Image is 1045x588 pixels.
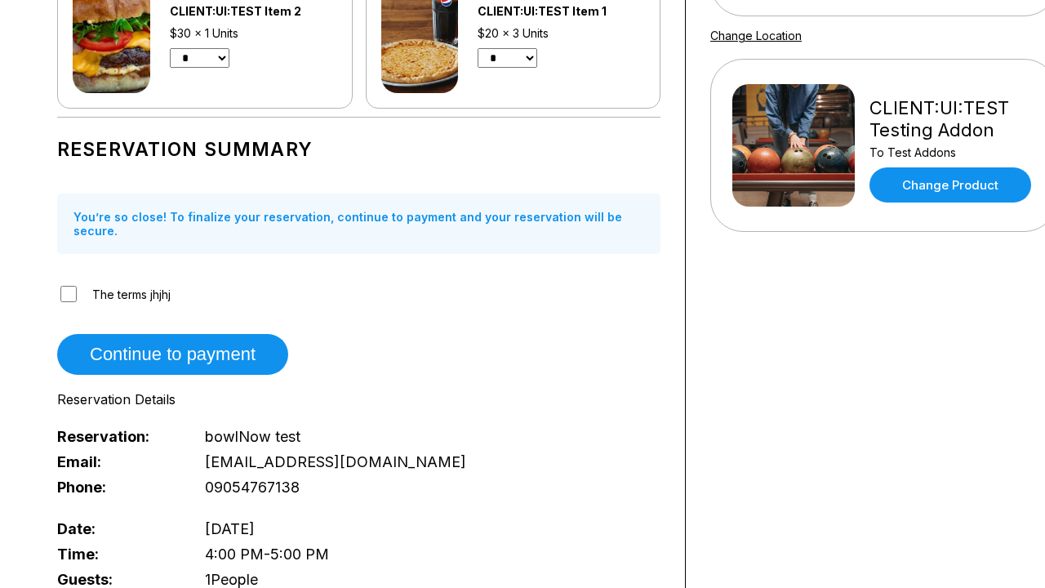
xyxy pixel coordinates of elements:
a: Change Product [869,167,1031,203]
span: bowlNow test [205,428,300,445]
span: Reservation: [57,428,178,445]
div: To Test Addons [869,145,1035,159]
span: [DATE] [205,520,255,537]
span: 1 People [205,571,258,588]
span: Email: [57,453,178,470]
div: CLIENT:UI:TEST Item 1 [478,4,645,18]
button: Continue to payment [57,334,288,375]
a: Change Location [710,29,802,42]
span: Date: [57,520,178,537]
span: Time: [57,546,178,563]
div: You’re so close! To finalize your reservation, continue to payment and your reservation will be s... [57,194,660,254]
div: $30 x 1 Units [170,26,337,40]
span: The terms jhjhj [92,287,171,301]
div: CLIENT:UI:TEST Testing Addon [869,97,1035,141]
span: 09054767138 [205,479,300,496]
img: CLIENT:UI:TEST Testing Addon [732,84,855,207]
span: Guests: [57,571,178,588]
span: 4:00 PM - 5:00 PM [205,546,329,563]
div: CLIENT:UI:TEST Item 2 [170,4,337,18]
span: [EMAIL_ADDRESS][DOMAIN_NAME] [205,453,466,470]
div: $20 x 3 Units [478,26,645,40]
div: Reservation Details [57,391,660,408]
span: Phone: [57,479,178,496]
h1: Reservation Summary [57,138,660,161]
